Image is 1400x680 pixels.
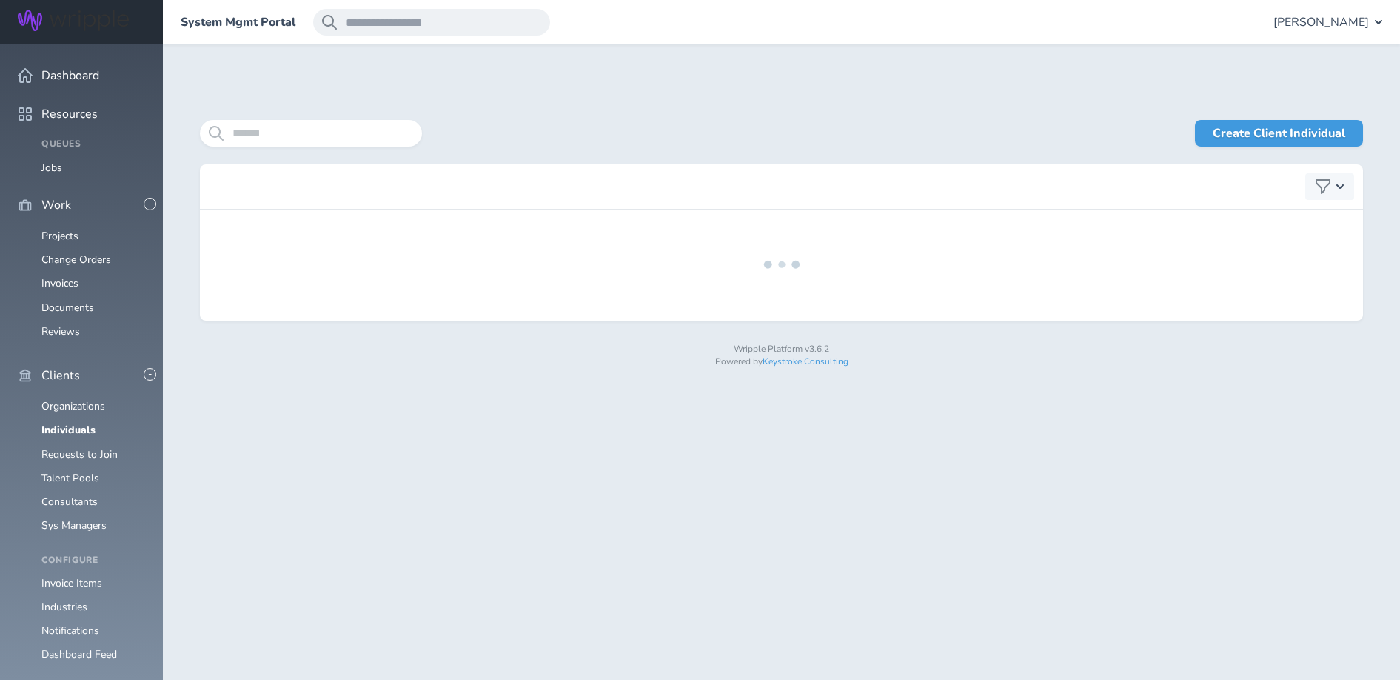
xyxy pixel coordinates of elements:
a: System Mgmt Portal [181,16,295,29]
a: Individuals [41,423,96,437]
a: Reviews [41,324,80,339]
button: - [144,198,156,210]
button: - [144,368,156,381]
h4: Queues [41,139,145,150]
a: Notifications [41,624,99,638]
a: Jobs [41,161,62,175]
a: Invoices [41,276,78,290]
a: Sys Managers [41,519,107,533]
a: Industries [41,600,87,614]
a: Projects [41,229,78,243]
a: Requests to Join [41,447,118,461]
a: Organizations [41,399,105,413]
h4: Configure [41,556,145,566]
p: Wripple Platform v3.6.2 [200,344,1363,355]
a: Talent Pools [41,471,99,485]
a: Change Orders [41,253,111,267]
span: Work [41,199,71,212]
img: Wripple [18,10,129,31]
a: Dashboard Feed [41,647,117,661]
a: Documents [41,301,94,315]
span: Clients [41,369,80,382]
button: [PERSON_NAME] [1273,9,1382,36]
span: [PERSON_NAME] [1273,16,1369,29]
span: Resources [41,107,98,121]
a: Consultants [41,495,98,509]
a: Keystroke Consulting [763,356,848,367]
a: Create Client Individual [1195,120,1363,147]
span: Dashboard [41,69,99,82]
p: Powered by [200,357,1363,367]
a: Invoice Items [41,576,102,590]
